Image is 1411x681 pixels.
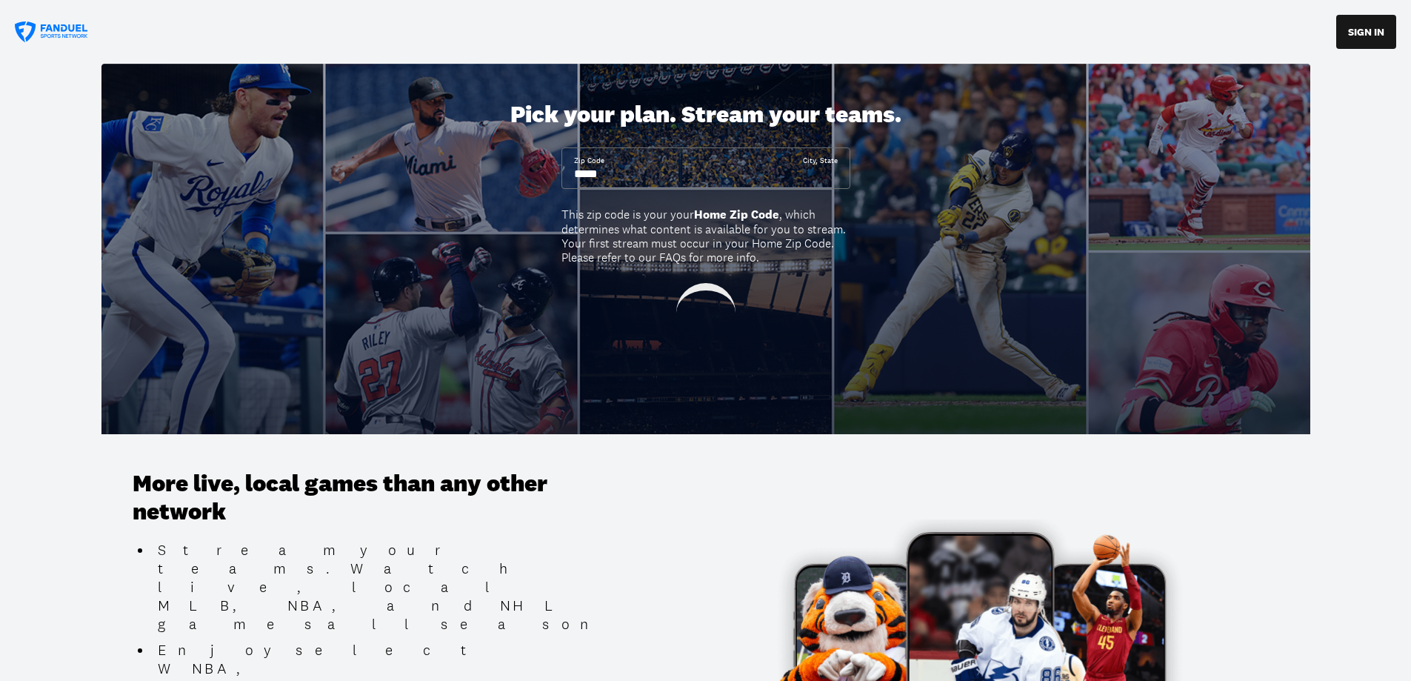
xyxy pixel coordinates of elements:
[694,207,779,222] b: Home Zip Code
[803,156,838,166] div: City, State
[1336,15,1396,49] button: SIGN IN
[133,470,614,527] h3: More live, local games than any other network
[510,101,901,129] div: Pick your plan. Stream your teams.
[152,541,614,634] li: Stream your teams. Watch live, local MLB, NBA, and NHL games all season
[561,207,850,265] div: This zip code is your your , which determines what content is available for you to stream. Your f...
[574,156,604,166] div: Zip Code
